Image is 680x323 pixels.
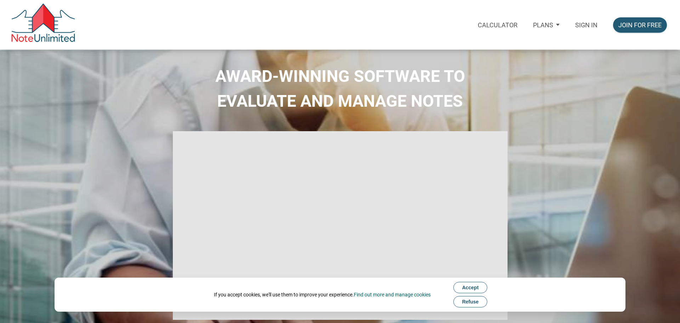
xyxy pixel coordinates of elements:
button: Refuse [453,296,488,307]
iframe: NoteUnlimited [173,131,508,320]
span: Accept [462,285,479,290]
button: Accept [453,282,488,293]
a: Sign in [567,12,605,38]
h2: AWARD-WINNING SOFTWARE TO EVALUATE AND MANAGE NOTES [5,64,675,113]
button: Plans [525,12,567,38]
p: Sign in [575,21,597,29]
div: Join for free [618,20,662,30]
button: Join for free [613,17,667,33]
p: Plans [533,21,553,29]
a: Find out more and manage cookies [354,292,431,297]
a: Join for free [605,12,675,38]
span: Refuse [462,299,479,305]
div: If you accept cookies, we'll use them to improve your experience. [214,291,431,298]
p: Calculator [478,21,517,29]
a: Calculator [470,12,525,38]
